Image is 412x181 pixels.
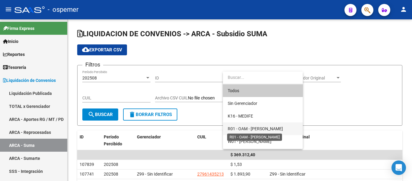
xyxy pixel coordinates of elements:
span: R01 - OAM - [PERSON_NAME] [228,126,283,131]
span: W01 - [PERSON_NAME] [228,139,271,144]
div: Open Intercom Messenger [391,160,406,175]
span: Todos [228,84,298,97]
span: K16 - MEDIFE [228,114,253,118]
span: Sin Gerenciador [228,101,257,106]
input: dropdown search [223,71,303,84]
